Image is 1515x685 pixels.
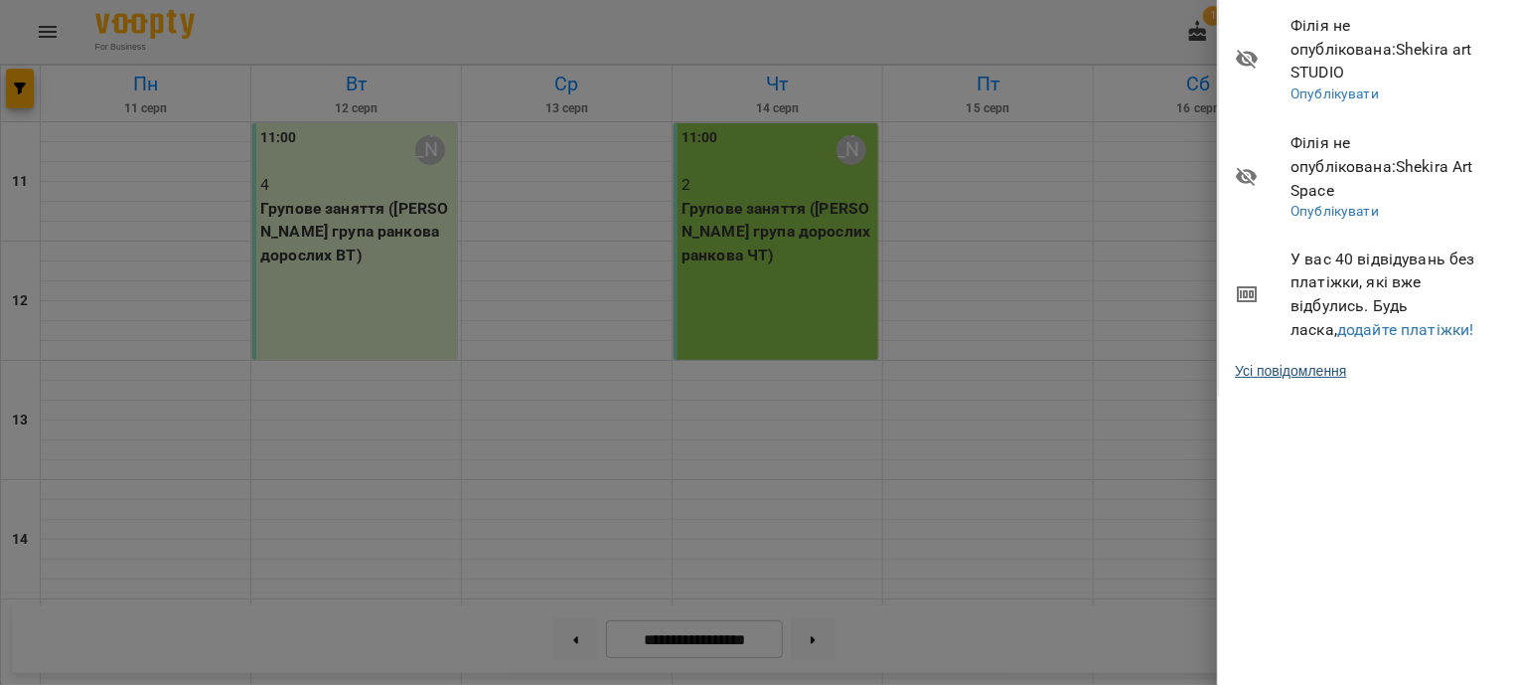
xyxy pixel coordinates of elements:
[1337,320,1474,339] a: додайте платіжки!
[1235,361,1346,381] a: Усі повідомлення
[1290,203,1379,219] a: Опублікувати
[1290,131,1500,202] span: Філія не опублікована : Shekira Art Space
[1290,14,1500,85] span: Філія не опублікована : Shekira art STUDIO
[1290,86,1379,101] a: Опублікувати
[1290,248,1500,341] span: У вас 40 відвідувань без платіжки, які вже відбулись. Будь ласка,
